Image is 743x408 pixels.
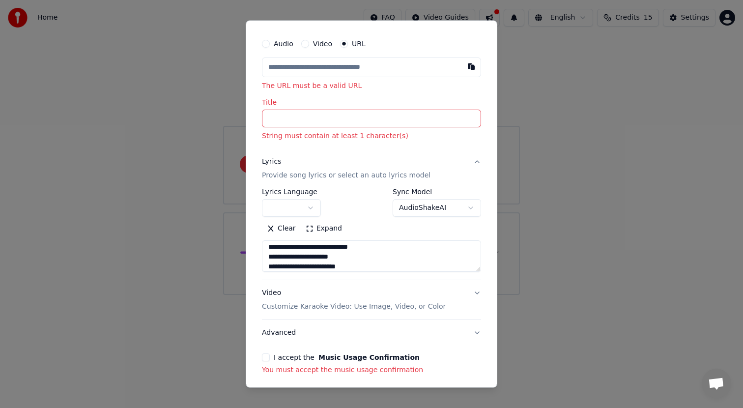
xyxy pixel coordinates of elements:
[318,354,420,361] button: I accept the
[301,221,347,236] button: Expand
[262,171,430,180] p: Provide song lyrics or select an auto lyrics model
[262,131,481,141] p: String must contain at least 1 character(s)
[262,288,446,312] div: Video
[262,280,481,320] button: VideoCustomize Karaoke Video: Use Image, Video, or Color
[262,188,481,280] div: LyricsProvide song lyrics or select an auto lyrics model
[262,320,481,346] button: Advanced
[274,41,293,48] label: Audio
[393,188,481,195] label: Sync Model
[262,82,481,91] p: The URL must be a valid URL
[262,221,301,236] button: Clear
[274,354,420,361] label: I accept the
[262,99,481,106] label: Title
[262,149,481,188] button: LyricsProvide song lyrics or select an auto lyrics model
[262,302,446,312] p: Customize Karaoke Video: Use Image, Video, or Color
[262,157,281,167] div: Lyrics
[352,41,366,48] label: URL
[262,188,321,195] label: Lyrics Language
[262,365,481,375] p: You must accept the music usage confirmation
[313,41,332,48] label: Video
